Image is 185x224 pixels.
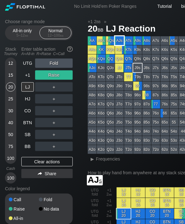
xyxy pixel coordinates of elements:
[133,136,142,145] div: 93o
[151,36,160,45] div: A7s
[161,145,169,154] div: 62o
[170,73,178,81] div: T5s
[142,136,151,145] div: 83o
[170,127,178,136] div: 54o
[6,59,15,68] div: 12
[142,100,151,109] div: 87o
[21,142,34,151] div: BB
[39,197,69,202] div: Fold
[115,54,124,63] div: QJs
[21,70,34,80] div: +1
[6,94,15,104] div: 25
[88,198,102,208] div: UTG fold
[6,82,15,92] div: 20
[133,145,142,154] div: 92o
[170,109,178,118] div: 65s
[115,45,124,54] div: KJs
[9,33,35,38] div: 5 – 12
[88,187,102,198] div: UTG fold
[5,3,45,11] img: Floptimal logo
[88,45,97,54] div: AKo
[133,45,142,54] div: K9s
[35,59,73,68] div: Fold
[106,73,115,81] div: QTo
[97,127,106,136] div: K4o
[124,73,133,81] div: TT
[131,209,145,219] div: HJ 20
[151,127,160,136] div: 74o
[98,26,103,33] span: bb
[170,136,178,145] div: 53o
[6,154,15,163] div: 100
[133,82,142,90] div: 99
[8,27,37,39] div: All-in only
[142,54,151,63] div: Q8s
[21,169,73,178] div: Share
[21,82,34,92] div: LJ
[21,106,34,115] div: CO
[109,213,112,218] span: bb
[97,82,106,90] div: K9o
[115,100,124,109] div: J7o
[124,109,133,118] div: T6o
[106,145,115,154] div: Q2o
[109,203,112,207] span: bb
[106,127,115,136] div: Q4o
[88,209,102,219] div: UTG fold
[115,145,124,154] div: J2o
[142,36,151,45] div: A8s
[106,82,115,90] div: Q9o
[161,91,169,99] div: 86s
[6,173,15,183] div: 100
[9,207,39,211] div: Raise
[99,177,102,184] span: s
[88,155,97,163] div: ▸
[160,187,174,198] div: BTN 12
[170,118,178,127] div: 55
[161,136,169,145] div: 63o
[170,36,178,45] div: A5s
[142,118,151,127] div: 85o
[106,100,115,109] div: Q7o
[117,198,131,208] div: LJ 15
[97,73,106,81] div: KTo
[3,52,19,56] div: Tourney
[25,33,28,38] span: bb
[124,118,133,127] div: T5o
[151,54,160,63] div: Q7s
[142,109,151,118] div: 86o
[88,145,97,154] div: A2o
[133,54,142,63] div: Q9s
[21,44,73,59] div: Enter table action
[142,73,151,81] div: T8s
[88,127,97,136] div: A4o
[124,45,133,54] div: KTs
[157,4,172,9] a: Tutorial
[101,19,110,24] span: »
[115,127,124,136] div: J4o
[21,130,34,139] div: SB
[97,136,106,145] div: K3o
[115,91,124,99] div: J8o
[97,36,106,45] div: AKs
[21,118,34,127] div: BTN
[88,136,97,145] div: A3o
[5,19,73,24] h2: Choose range mode
[97,45,106,54] div: KK
[109,192,112,196] span: bb
[133,73,142,81] div: T9s
[151,91,160,99] div: 87s
[170,54,178,63] div: Q5s
[106,109,115,118] div: Q6o
[88,118,97,127] div: A5o
[151,73,160,81] div: T7s
[124,100,133,109] div: T7o
[151,145,160,154] div: 72o
[151,82,160,90] div: 97s
[106,136,115,145] div: Q3o
[161,73,169,81] div: T6s
[170,82,178,90] div: 95s
[42,33,69,38] div: 12 – 100
[124,36,133,45] div: ATs
[145,209,160,219] div: CO 20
